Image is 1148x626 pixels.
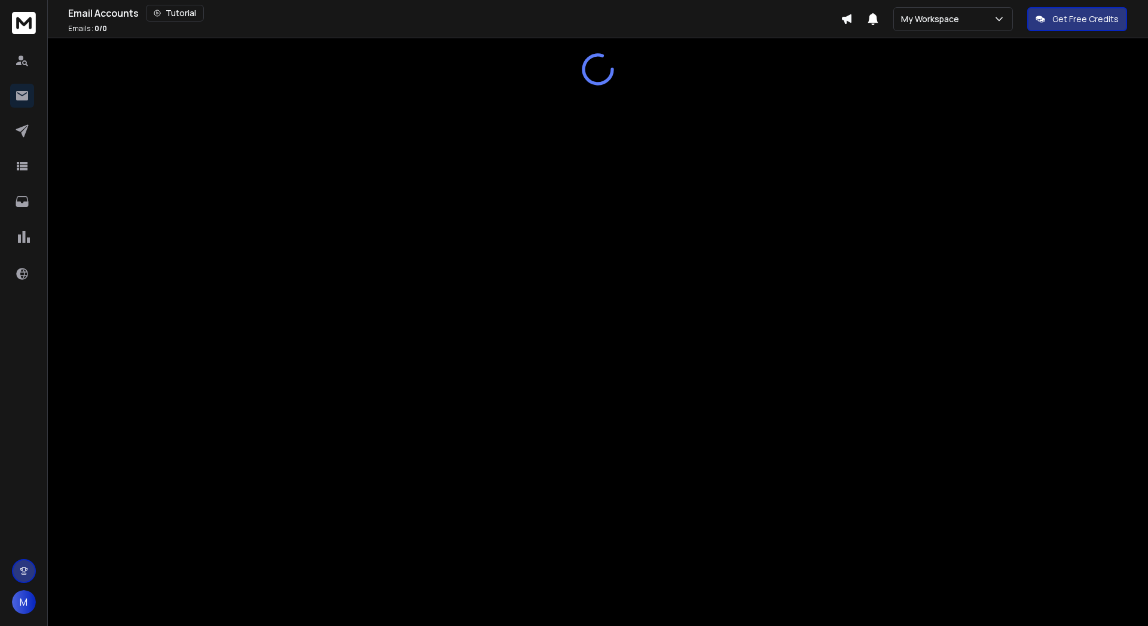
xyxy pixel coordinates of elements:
[12,590,36,614] button: M
[1052,13,1119,25] p: Get Free Credits
[1027,7,1127,31] button: Get Free Credits
[94,23,107,33] span: 0 / 0
[68,5,841,22] div: Email Accounts
[146,5,204,22] button: Tutorial
[68,24,107,33] p: Emails :
[901,13,964,25] p: My Workspace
